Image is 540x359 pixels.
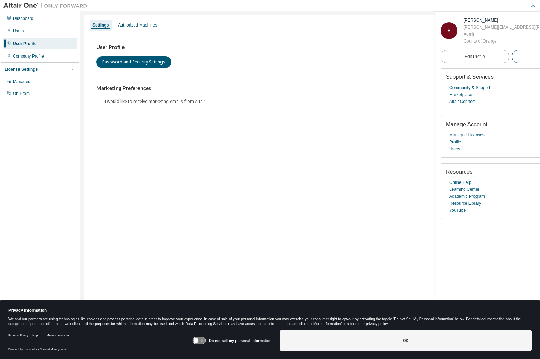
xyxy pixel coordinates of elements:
a: Learning Center [449,186,479,193]
div: On Prem [13,91,30,96]
div: Company Profile [13,53,44,59]
a: Marketplace [449,91,472,98]
a: Edit Profile [441,50,509,63]
div: Managed [13,79,30,84]
img: Altair One [3,2,91,9]
a: Altair Connect [449,98,475,105]
div: User Profile [13,41,36,46]
span: Support & Services [446,74,494,80]
span: Manage Account [446,121,487,127]
div: Authorized Machines [118,22,157,28]
div: Users [13,28,24,34]
a: Academic Program [449,193,485,200]
div: Dashboard [13,16,33,21]
h3: Marketing Preferences [96,85,524,92]
button: Password and Security Settings [96,56,171,68]
div: Settings [92,22,109,28]
span: Resources [446,169,472,175]
a: YouTube [449,207,466,214]
a: Profile [449,139,461,145]
span: Edit Profile [465,54,485,59]
label: I would like to receive marketing emails from Altair [105,97,207,106]
a: Managed Licenses [449,132,485,139]
h3: User Profile [96,44,524,51]
a: Community & Support [449,84,490,91]
a: Online Help [449,179,471,186]
span: H [448,28,451,33]
a: Resource Library [449,200,481,207]
div: License Settings [5,67,38,72]
a: Users [449,145,460,152]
